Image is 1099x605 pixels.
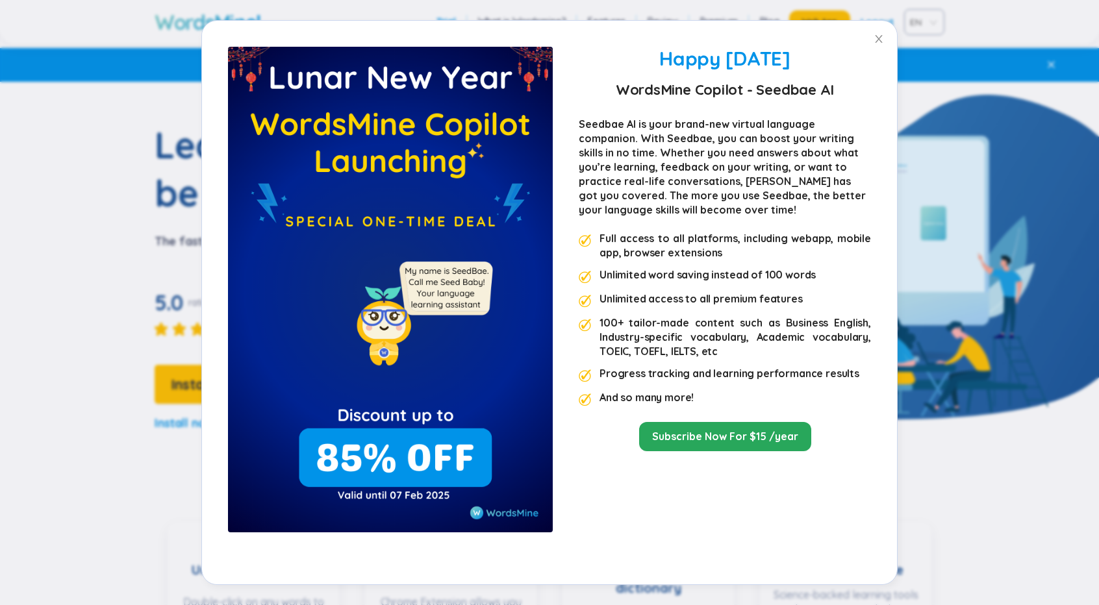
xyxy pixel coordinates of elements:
[600,366,859,382] div: Progress tracking and learning performance results
[861,21,897,57] button: Close
[579,369,592,382] img: premium
[659,46,790,71] span: Happy [DATE]
[579,393,592,406] img: premium
[874,34,884,44] span: close
[579,117,871,217] div: Seedbae AI is your brand-new virtual language companion. With Seedbae, you can boost your writing...
[652,429,798,443] a: Subscribe Now For $15 /year
[579,295,592,308] img: premium
[600,291,803,308] div: Unlimited access to all premium features
[600,315,871,358] div: 100+ tailor-made content such as Business English, Industry-specific vocabulary, Academic vocabul...
[579,319,592,332] img: premium
[579,271,592,284] img: premium
[600,390,694,406] div: And so many more!
[600,267,816,284] div: Unlimited word saving instead of 100 words
[228,47,553,532] img: premium
[600,231,871,260] div: Full access to all platforms, including webapp, mobile app, browser extensions
[616,78,834,101] strong: WordsMine Copilot - Seedbae AI
[579,234,592,247] img: premium
[639,422,811,451] button: Subscribe Now For $15 /year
